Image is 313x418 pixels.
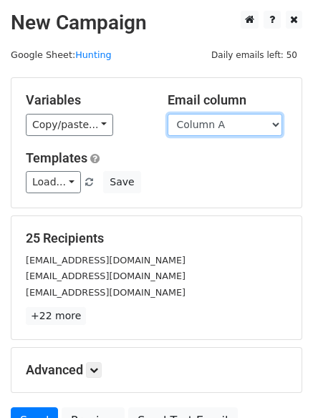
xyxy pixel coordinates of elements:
[26,307,86,325] a: +22 more
[26,92,146,108] h5: Variables
[168,92,288,108] h5: Email column
[26,362,287,378] h5: Advanced
[206,47,302,63] span: Daily emails left: 50
[26,287,186,298] small: [EMAIL_ADDRESS][DOMAIN_NAME]
[26,171,81,193] a: Load...
[11,49,112,60] small: Google Sheet:
[11,11,302,35] h2: New Campaign
[241,349,313,418] iframe: Chat Widget
[26,114,113,136] a: Copy/paste...
[26,271,186,281] small: [EMAIL_ADDRESS][DOMAIN_NAME]
[75,49,111,60] a: Hunting
[206,49,302,60] a: Daily emails left: 50
[26,255,186,266] small: [EMAIL_ADDRESS][DOMAIN_NAME]
[103,171,140,193] button: Save
[26,230,287,246] h5: 25 Recipients
[26,150,87,165] a: Templates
